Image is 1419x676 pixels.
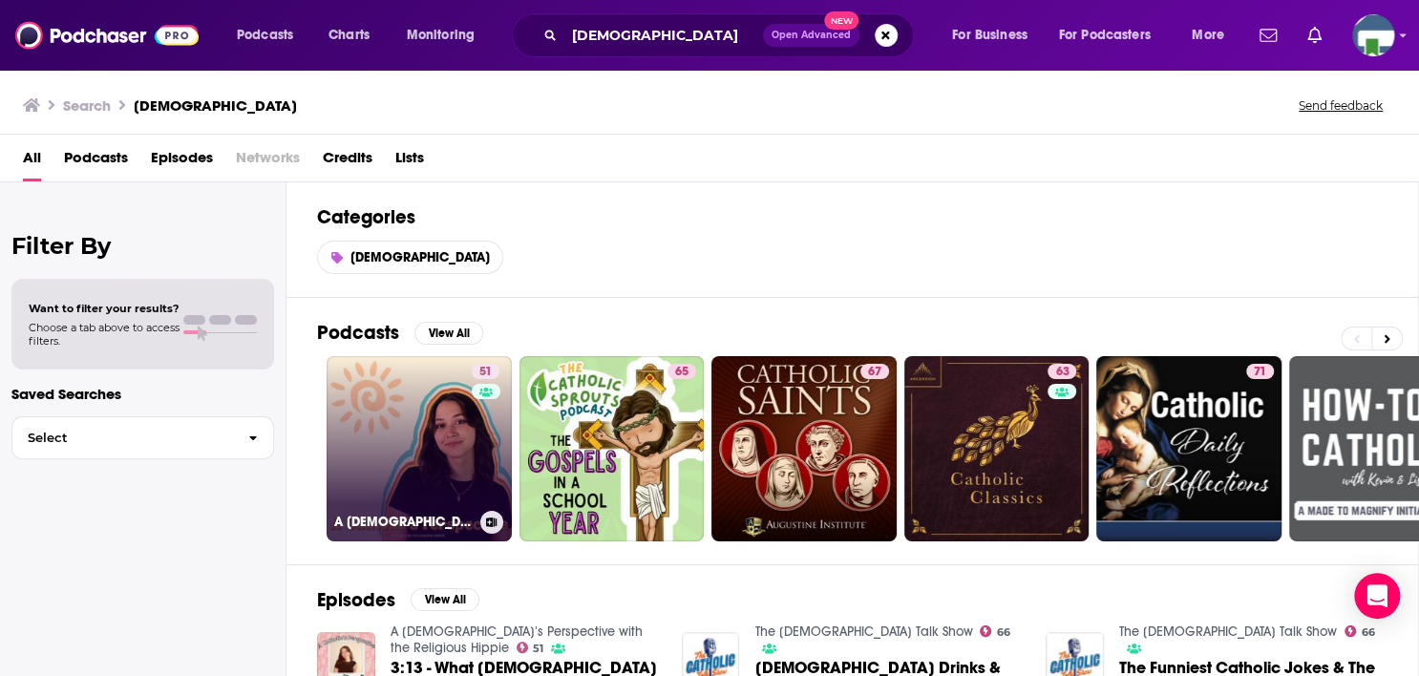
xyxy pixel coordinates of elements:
[236,142,300,181] span: Networks
[317,205,1387,229] h2: Categories
[1362,628,1375,637] span: 66
[517,642,544,653] a: 51
[1252,19,1284,52] a: Show notifications dropdown
[11,232,274,260] h2: Filter By
[667,364,696,379] a: 65
[1047,20,1178,51] button: open menu
[334,514,473,530] h3: A [DEMOGRAPHIC_DATA]’s Perspective with the Religious Hippie
[564,20,763,51] input: Search podcasts, credits, & more...
[980,625,1010,637] a: 66
[868,363,881,382] span: 67
[1246,364,1274,379] a: 71
[1352,14,1394,56] img: User Profile
[824,11,858,30] span: New
[63,96,111,115] h3: Search
[1352,14,1394,56] span: Logged in as KCMedia
[11,416,274,459] button: Select
[1048,364,1076,379] a: 63
[317,588,479,612] a: EpisodesView All
[11,385,274,403] p: Saved Searches
[317,321,483,345] a: PodcastsView All
[317,588,395,612] h2: Episodes
[327,356,512,541] a: 51A [DEMOGRAPHIC_DATA]’s Perspective with the Religious Hippie
[1354,573,1400,619] div: Open Intercom Messenger
[952,22,1027,49] span: For Business
[1119,623,1337,640] a: The Catholic Talk Show
[904,356,1090,541] a: 63
[479,363,492,382] span: 51
[223,20,318,51] button: open menu
[1345,625,1375,637] a: 66
[1178,20,1248,51] button: open menu
[1293,97,1388,114] button: Send feedback
[23,142,41,181] a: All
[711,356,897,541] a: 67
[15,17,199,53] img: Podchaser - Follow, Share and Rate Podcasts
[64,142,128,181] a: Podcasts
[1096,356,1281,541] a: 71
[1055,363,1069,382] span: 63
[763,24,859,47] button: Open AdvancedNew
[151,142,213,181] a: Episodes
[391,623,643,656] a: A Catholic’s Perspective with the Religious Hippie
[530,13,932,57] div: Search podcasts, credits, & more...
[317,321,399,345] h2: Podcasts
[1300,19,1329,52] a: Show notifications dropdown
[860,364,889,379] a: 67
[754,623,972,640] a: The Catholic Talk Show
[328,22,370,49] span: Charts
[939,20,1051,51] button: open menu
[323,142,372,181] a: Credits
[1059,22,1151,49] span: For Podcasters
[395,142,424,181] a: Lists
[29,321,180,348] span: Choose a tab above to access filters.
[29,302,180,315] span: Want to filter your results?
[533,644,543,653] span: 51
[772,31,851,40] span: Open Advanced
[1192,22,1224,49] span: More
[12,432,233,444] span: Select
[1254,363,1266,382] span: 71
[997,628,1010,637] span: 66
[675,363,688,382] span: 65
[1352,14,1394,56] button: Show profile menu
[407,22,475,49] span: Monitoring
[317,241,503,274] a: [DEMOGRAPHIC_DATA]
[350,249,490,265] span: [DEMOGRAPHIC_DATA]
[411,588,479,611] button: View All
[472,364,499,379] a: 51
[393,20,499,51] button: open menu
[519,356,705,541] a: 65
[414,322,483,345] button: View All
[316,20,381,51] a: Charts
[134,96,297,115] h3: [DEMOGRAPHIC_DATA]
[237,22,293,49] span: Podcasts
